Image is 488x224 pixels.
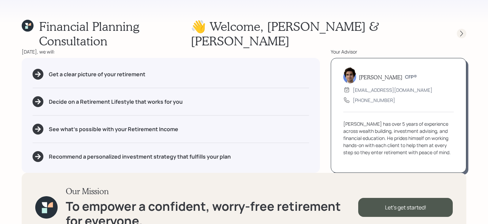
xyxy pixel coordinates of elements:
[49,71,145,78] h5: Get a clear picture of your retirement
[331,48,466,55] div: Your Advisor
[358,198,453,217] div: Let's get started!
[49,126,178,133] h5: See what's possible with your Retirement Income
[49,154,231,160] h5: Recommend a personalized investment strategy that fulfills your plan
[353,97,395,104] div: [PHONE_NUMBER]
[353,86,432,94] div: [EMAIL_ADDRESS][DOMAIN_NAME]
[359,74,402,80] h5: [PERSON_NAME]
[22,48,320,55] div: [DATE], we will:
[49,99,183,105] h5: Decide on a Retirement Lifestyle that works for you
[343,120,454,156] div: [PERSON_NAME] has over 5 years of experience across wealth building, investment advising, and fin...
[39,19,190,48] h1: Financial Planning Consultation
[191,19,445,48] h1: 👋 Welcome , [PERSON_NAME] & [PERSON_NAME]
[343,67,356,83] img: harrison-schaefer-headshot-2.png
[405,74,417,80] h6: CFP®
[66,186,358,196] h3: Our Mission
